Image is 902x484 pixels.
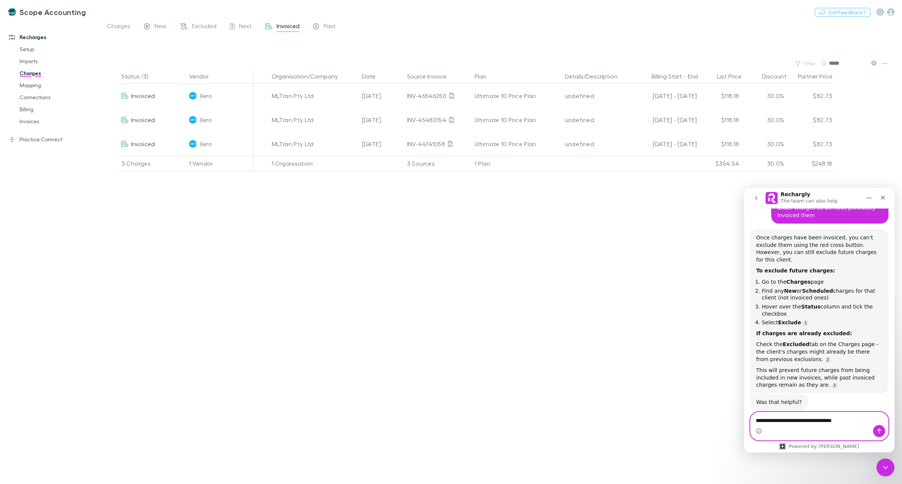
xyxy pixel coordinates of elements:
[697,132,742,156] div: $118.18
[633,84,697,108] div: [DATE] - [DATE]
[272,108,356,132] div: MLTran Pty Ltd
[475,69,495,84] button: Plan
[744,188,894,452] iframe: Intercom live chat
[717,69,751,84] button: List Price
[815,8,870,17] button: Got Feedback?
[12,103,106,115] a: Billing
[359,132,404,156] div: [DATE]
[3,3,90,21] a: Scope Accounting
[407,84,469,108] div: INV-46546250
[697,108,742,132] div: $118.18
[633,69,705,84] div: -
[121,69,157,84] button: Status (3)
[407,108,469,132] div: INV-45480154
[742,84,787,108] div: 30.0%
[787,156,832,171] div: $248.18
[742,156,787,171] div: 30.0%
[131,140,155,147] span: Invoiced
[359,108,404,132] div: [DATE]
[798,69,841,84] button: Partner Price
[12,55,106,67] a: Imports
[792,59,820,68] button: Filter
[107,22,130,32] span: Charges
[118,156,186,171] div: 3 Charges
[633,108,697,132] div: [DATE] - [DATE]
[189,116,197,124] img: Xero's Logo
[12,43,106,55] a: Setup
[787,132,832,156] div: $82.73
[12,115,106,127] a: Invoices
[2,133,106,145] a: Practice Connect
[359,84,404,108] div: [DATE]
[131,116,155,123] span: Invoiced
[787,84,832,108] div: $82.73
[192,22,216,32] span: Excluded
[762,69,796,84] button: Discount
[633,132,697,156] div: [DATE] - [DATE]
[12,91,106,103] a: Connections
[475,108,559,132] div: Ultimate 10 Price Plan
[272,84,356,108] div: MLTran Pty Ltd
[688,69,698,84] button: End
[324,22,335,32] span: Paid
[742,132,787,156] div: 30.0%
[189,69,218,84] button: Vendor
[20,8,86,17] h3: Scope Accounting
[8,8,17,17] img: Scope Accounting's Logo
[404,156,472,171] div: 3 Sources
[272,69,347,84] button: Organisation/Company
[12,67,106,79] a: Charges
[565,108,627,132] div: undefined
[697,156,742,171] div: $354.54
[272,132,356,156] div: MLTran Pty Ltd
[277,22,300,32] span: Invoiced
[131,92,155,99] span: Invoiced
[742,108,787,132] div: 30.0%
[362,69,384,84] button: Date
[189,92,197,100] img: Xero's Logo
[189,140,197,148] img: Xero's Logo
[200,132,212,156] span: Xero
[12,79,106,91] a: Mapping
[154,22,166,32] span: New
[407,132,469,156] div: INV-44741058
[407,69,456,84] button: Source Invoice
[876,458,894,476] iframe: Intercom live chat
[565,84,627,108] div: undefined
[239,22,252,32] span: Next
[565,69,627,84] button: Details/Description
[475,84,559,108] div: Ultimate 10 Price Plan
